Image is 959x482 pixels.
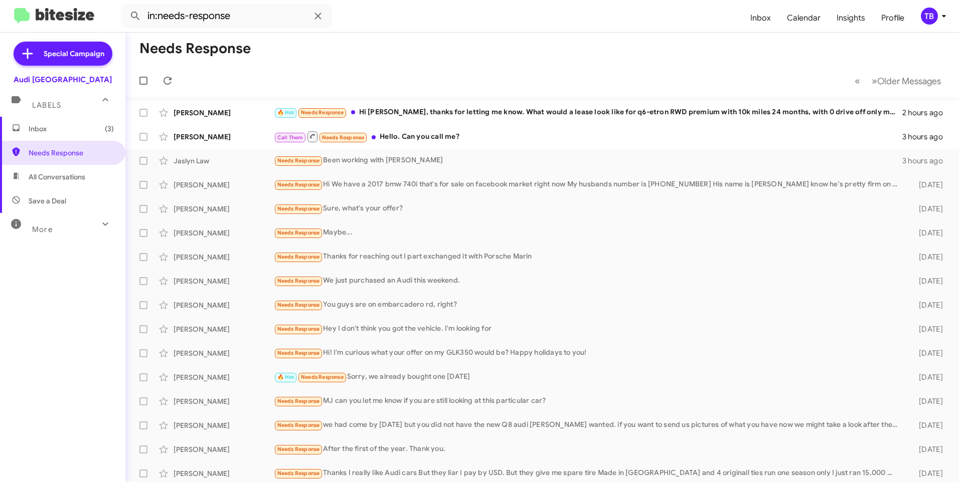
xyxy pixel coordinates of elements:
span: (3) [105,124,114,134]
div: Hi! I'm curious what your offer on my GLK350 would be? Happy holidays to you! [274,347,903,359]
div: [DATE] [903,396,951,406]
div: [PERSON_NAME] [174,348,274,358]
span: Needs Response [29,148,114,158]
div: [DATE] [903,228,951,238]
button: Previous [849,71,866,91]
span: Needs Response [301,374,344,380]
div: [DATE] [903,252,951,262]
span: Older Messages [877,76,941,87]
span: Save a Deal [29,196,66,206]
div: [PERSON_NAME] [174,276,274,286]
a: Special Campaign [14,42,112,66]
span: Needs Response [322,134,365,141]
div: [DATE] [903,324,951,334]
span: Needs Response [277,254,320,260]
div: [PERSON_NAME] [174,396,274,406]
div: After the first of the year. Thank you. [274,443,903,455]
span: Needs Response [277,229,320,236]
div: 3 hours ago [902,132,951,142]
div: [PERSON_NAME] [174,180,274,190]
div: [DATE] [903,348,951,358]
span: Needs Response [277,278,320,284]
div: [PERSON_NAME] [174,132,274,142]
span: « [855,75,860,87]
div: [DATE] [903,180,951,190]
div: we had come by [DATE] but you did not have the new Q8 audi [PERSON_NAME] wanted. if you want to s... [274,419,903,431]
div: [PERSON_NAME] [174,252,274,262]
h1: Needs Response [139,41,251,57]
a: Inbox [742,4,779,33]
div: [PERSON_NAME] [174,204,274,214]
span: 🔥 Hot [277,374,294,380]
span: » [872,75,877,87]
div: Hi We have a 2017 bmw 740i that's for sale on facebook market right now My husbands number is [PH... [274,179,903,190]
span: Special Campaign [44,49,104,59]
span: Needs Response [277,422,320,428]
div: [DATE] [903,276,951,286]
div: 2 hours ago [902,108,951,118]
div: Sure, what's your offer? [274,203,903,214]
div: [PERSON_NAME] [174,420,274,430]
div: [DATE] [903,204,951,214]
span: Needs Response [301,109,344,116]
span: Labels [32,101,61,110]
span: Call Them [277,134,303,141]
span: All Conversations [29,172,85,182]
div: Been working with [PERSON_NAME] [274,155,902,166]
div: [DATE] [903,372,951,382]
div: [PERSON_NAME] [174,300,274,310]
div: You guys are on embarcadero rd, right? [274,299,903,311]
div: Thanks for reaching out I part exchanged it with Porsche Marin [274,251,903,263]
button: TB [912,8,948,25]
div: [PERSON_NAME] [174,228,274,238]
div: Hey I don't think you got the vehicle. I'm looking for [274,323,903,335]
div: TB [921,8,938,25]
div: [DATE] [903,300,951,310]
div: [PERSON_NAME] [174,108,274,118]
div: [PERSON_NAME] [174,324,274,334]
span: Needs Response [277,470,320,476]
span: Needs Response [277,350,320,356]
div: [DATE] [903,444,951,454]
span: Needs Response [277,181,320,188]
div: Maybe... [274,227,903,238]
div: [PERSON_NAME] [174,372,274,382]
a: Profile [873,4,912,33]
nav: Page navigation example [849,71,947,91]
div: [PERSON_NAME] [174,444,274,454]
span: Needs Response [277,398,320,404]
button: Next [866,71,947,91]
div: Sorry, we already bought one [DATE] [274,371,903,383]
div: Jaslyn Law [174,156,274,166]
div: Audi [GEOGRAPHIC_DATA] [14,75,112,85]
span: Inbox [29,124,114,134]
div: 3 hours ago [902,156,951,166]
div: Thanks I really like Audi cars But they liar I pay by USD. But they give me spare tire Made in [G... [274,467,903,479]
span: Needs Response [277,157,320,164]
div: [PERSON_NAME] [174,468,274,478]
span: 🔥 Hot [277,109,294,116]
div: MJ can you let me know if you are still looking at this particular car? [274,395,903,407]
div: Hi [PERSON_NAME], thanks for letting me know. What would a lease look like for q6-etron RWD premi... [274,107,902,118]
div: [DATE] [903,468,951,478]
span: Needs Response [277,205,320,212]
a: Calendar [779,4,829,33]
span: Needs Response [277,302,320,308]
span: Needs Response [277,326,320,332]
div: [DATE] [903,420,951,430]
div: Hello. Can you call me? [274,130,902,143]
input: Search [121,4,332,28]
div: We just purchased an Audi this weekend. [274,275,903,287]
span: Needs Response [277,446,320,452]
a: Insights [829,4,873,33]
span: More [32,225,53,234]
